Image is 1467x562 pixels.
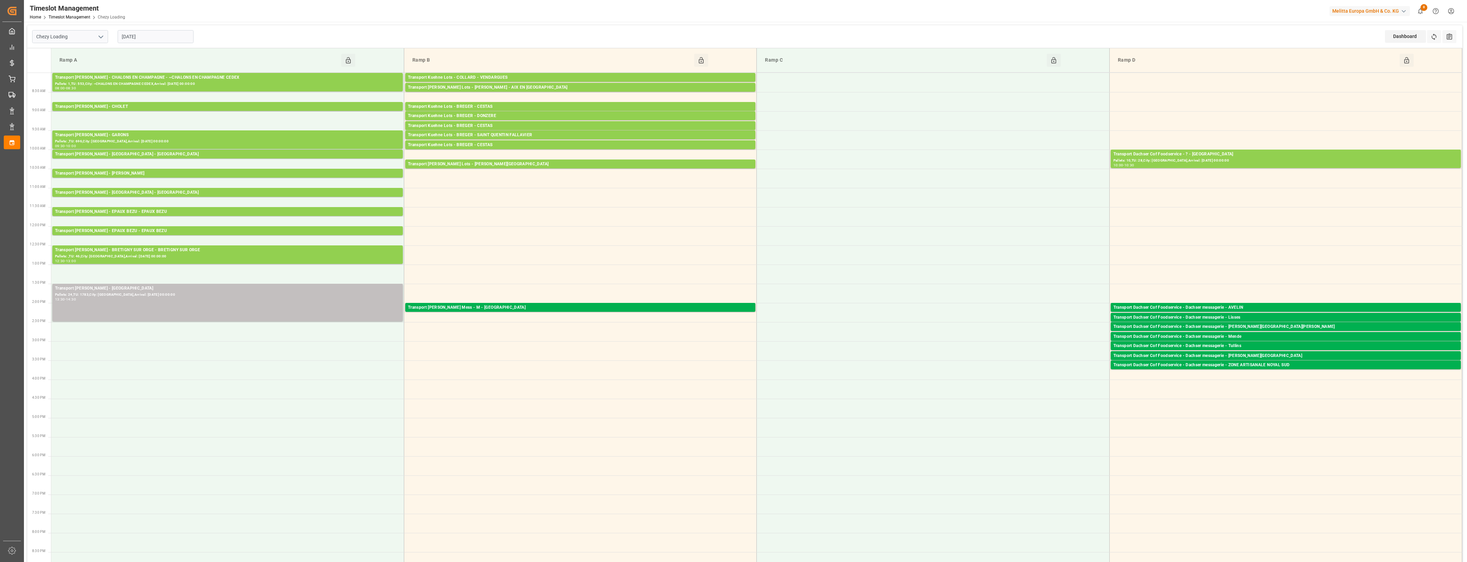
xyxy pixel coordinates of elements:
span: 8:30 AM [32,89,45,93]
a: Timeslot Management [49,15,90,20]
div: Transport [PERSON_NAME] - CHALONS EN CHAMPAGNE - ~CHALONS EN CHAMPAGNE CEDEX [55,74,400,81]
button: Melitta Europa GmbH & Co. KG [1330,4,1413,17]
span: 8 [1420,4,1427,11]
span: 1:30 PM [32,281,45,284]
div: Transport Dachser Cof Foodservice - Dachser messagerie - Tullins [1113,343,1458,349]
span: 9:00 AM [32,108,45,112]
div: Transport [PERSON_NAME] - [GEOGRAPHIC_DATA] - [GEOGRAPHIC_DATA] [55,151,400,158]
div: Transport Dachser Cof Foodservice - Dachser messagerie - Mende [1113,333,1458,340]
div: Pallets: ,TU: 159,City: [GEOGRAPHIC_DATA],Arrival: [DATE] 00:00:00 [55,196,400,202]
div: Transport Kuehne Lots - COLLARD - VENDARGUES [408,74,753,81]
span: 2:30 PM [32,319,45,323]
div: 08:00 [55,87,65,90]
span: 7:00 PM [32,491,45,495]
div: Transport [PERSON_NAME] - [GEOGRAPHIC_DATA] [55,285,400,292]
div: Pallets: 4,TU: 56,City: [PERSON_NAME][GEOGRAPHIC_DATA],Arrival: [DATE] 00:00:00 [408,168,753,174]
div: Ramp B [410,54,694,67]
div: - [65,259,66,263]
div: Transport Kuehne Lots - BREGER - CESTAS [408,103,753,110]
div: Pallets: ,TU: 64,City: CESTAS,Arrival: [DATE] 00:00:00 [408,149,753,154]
div: Transport [PERSON_NAME] - [GEOGRAPHIC_DATA] - [GEOGRAPHIC_DATA] [55,189,400,196]
span: 4:00 PM [32,376,45,380]
div: Pallets: ,TU: 46,City: [GEOGRAPHIC_DATA],Arrival: [DATE] 00:00:00 [55,254,400,259]
div: Pallets: ,TU: 696,City: [GEOGRAPHIC_DATA],Arrival: [DATE] 00:00:00 [55,139,400,144]
div: Transport Dachser Cof Foodservice - Dachser messagerie - Lisses [1113,314,1458,321]
span: 5:30 PM [32,434,45,438]
span: 8:30 PM [32,549,45,553]
div: - [65,298,66,301]
div: Transport Kuehne Lots - BREGER - CESTAS [408,123,753,129]
div: 10:30 [1124,164,1134,167]
span: 12:00 PM [30,223,45,227]
div: Pallets: 1,TU: 39,City: [PERSON_NAME][GEOGRAPHIC_DATA],Arrival: [DATE] 00:00:00 [1113,359,1458,365]
div: Pallets: 11,TU: 264,City: [GEOGRAPHIC_DATA],Arrival: [DATE] 00:00:00 [408,81,753,87]
div: Ramp C [762,54,1047,67]
div: Dashboard [1385,30,1426,43]
span: 5:00 PM [32,415,45,419]
span: 10:00 AM [30,146,45,150]
div: Transport [PERSON_NAME] Lots - [PERSON_NAME] - AIX EN [GEOGRAPHIC_DATA] [408,84,753,91]
div: 08:30 [66,87,76,90]
div: Transport [PERSON_NAME] - [PERSON_NAME] [55,170,400,177]
div: Pallets: 24,TU: 1783,City: [GEOGRAPHIC_DATA],Arrival: [DATE] 00:00:00 [55,292,400,298]
div: Pallets: 1,TU: 68,City: ZONE ARTISANALE NOYAL SUD,Arrival: [DATE] 00:00:00 [1113,369,1458,374]
div: Transport [PERSON_NAME] - CHOLET [55,103,400,110]
div: Pallets: ,TU: 77,City: [GEOGRAPHIC_DATA],Arrival: [DATE] 00:00:00 [408,91,753,97]
button: show 8 new notifications [1413,3,1428,19]
div: Transport Dachser Cof Foodservice - Dachser messagerie - AVELIN [1113,304,1458,311]
div: Pallets: 1,TU: 21,City: [GEOGRAPHIC_DATA],Arrival: [DATE] 00:00:00 [1113,311,1458,317]
div: Transport [PERSON_NAME] - BRETIGNY SUR ORGE - BRETIGNY SUR ORGE [55,247,400,254]
span: 1:00 PM [32,261,45,265]
div: Transport [PERSON_NAME] - EPAUX BEZU - EPAUX BEZU [55,208,400,215]
div: 12:30 [55,259,65,263]
div: - [65,144,66,148]
div: Pallets: 1,TU: 225,City: [GEOGRAPHIC_DATA],Arrival: [DATE] 00:00:00 [408,129,753,135]
div: 13:00 [66,259,76,263]
input: Type to search/select [32,30,108,43]
div: Pallets: ,TU: 10,City: [GEOGRAPHIC_DATA],Arrival: [DATE] 00:00:00 [408,311,753,317]
div: Transport [PERSON_NAME] - EPAUX BEZU - EPAUX BEZU [55,228,400,234]
div: Ramp A [57,54,341,67]
div: Transport Dachser Cof Foodservice - ? - [GEOGRAPHIC_DATA] [1113,151,1458,158]
span: 6:00 PM [32,453,45,457]
span: 10:30 AM [30,166,45,169]
span: 3:00 PM [32,338,45,342]
button: open menu [95,31,106,42]
div: 14:30 [66,298,76,301]
div: Transport [PERSON_NAME] Mess - M - [GEOGRAPHIC_DATA] [408,304,753,311]
div: Pallets: 10,TU: 28,City: [GEOGRAPHIC_DATA],Arrival: [DATE] 00:00:00 [1113,158,1458,164]
a: Home [30,15,41,20]
span: 6:30 PM [32,472,45,476]
div: Ramp D [1115,54,1400,67]
div: Transport [PERSON_NAME] - GARONS [55,132,400,139]
span: 11:30 AM [30,204,45,208]
div: Pallets: 3,TU: 56,City: DONZERE,Arrival: [DATE] 00:00:00 [408,119,753,125]
span: 3:30 PM [32,357,45,361]
div: Pallets: ,TU: 10,City: CESTAS,Arrival: [DATE] 00:00:00 [408,110,753,116]
div: Pallets: ,TU: 62,City: CHOLET,Arrival: [DATE] 00:00:00 [55,110,400,116]
div: Pallets: 1,TU: 782,City: [GEOGRAPHIC_DATA],Arrival: [DATE] 00:00:00 [55,177,400,183]
div: Pallets: 2,TU: 10,City: [GEOGRAPHIC_DATA],Arrival: [DATE] 00:00:00 [1113,340,1458,346]
div: Pallets: 2,TU: ,City: Lisses,Arrival: [DATE] 00:00:00 [1113,321,1458,327]
div: Transport [PERSON_NAME] Lots - [PERSON_NAME][GEOGRAPHIC_DATA] [408,161,753,168]
div: Pallets: 24,TU: 565,City: EPAUX BEZU,Arrival: [DATE] 00:00:00 [55,215,400,221]
div: 13:30 [55,298,65,301]
span: 9:30 AM [32,127,45,131]
div: Transport Kuehne Lots - BREGER - SAINT QUENTIN FALLAVIER [408,132,753,139]
div: Melitta Europa GmbH & Co. KG [1330,6,1410,16]
div: Pallets: 1,TU: 20,City: Tullins,Arrival: [DATE] 00:00:00 [1113,349,1458,355]
div: 10:00 [1113,164,1123,167]
div: Transport Dachser Cof Foodservice - Dachser messagerie - [PERSON_NAME][GEOGRAPHIC_DATA] [1113,353,1458,359]
button: Help Center [1428,3,1443,19]
span: 11:00 AM [30,185,45,189]
span: 2:00 PM [32,300,45,304]
div: Transport Kuehne Lots - BREGER - DONZERE [408,113,753,119]
div: 09:30 [55,144,65,148]
div: Transport Dachser Cof Foodservice - Dachser messagerie - [PERSON_NAME][GEOGRAPHIC_DATA][PERSON_NAME] [1113,323,1458,330]
div: Timeslot Management [30,3,125,13]
div: Pallets: 23,TU: 1176,City: EPAUX BEZU,Arrival: [DATE] 00:00:00 [55,234,400,240]
span: 4:30 PM [32,396,45,399]
div: - [1123,164,1124,167]
div: 10:00 [66,144,76,148]
div: Transport Dachser Cof Foodservice - Dachser messagerie - ZONE ARTISANALE NOYAL SUD [1113,362,1458,369]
